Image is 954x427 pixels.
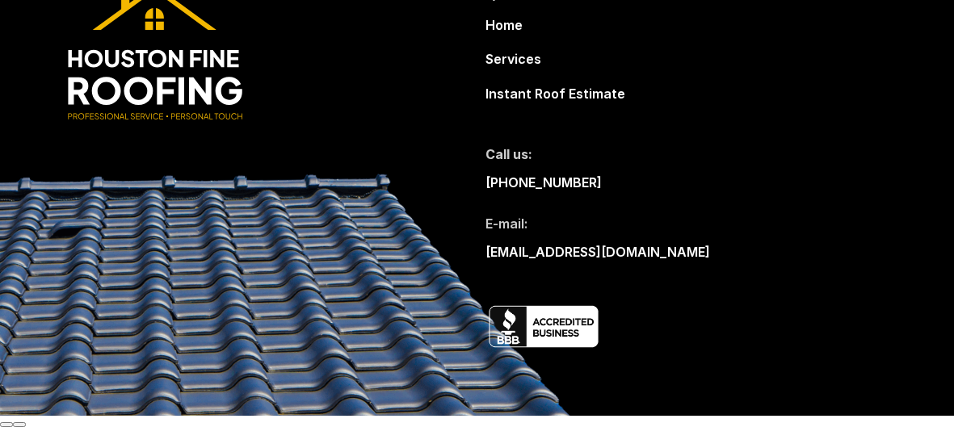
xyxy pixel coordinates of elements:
[485,82,625,104] a: Instant Roof Estimate
[485,241,710,263] p: [EMAIL_ADDRESS][DOMAIN_NAME]
[485,172,602,194] p: [PHONE_NUMBER]
[485,143,532,165] p: Call us:
[485,213,527,235] p: E-mail:
[485,48,541,70] a: Services
[485,15,523,36] a: Home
